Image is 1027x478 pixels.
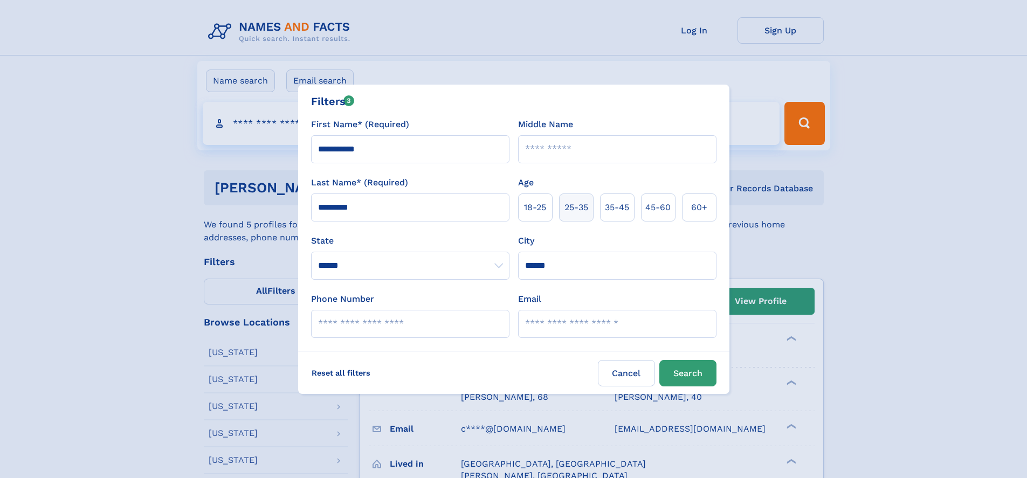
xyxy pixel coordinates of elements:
[524,201,546,214] span: 18‑25
[518,118,573,131] label: Middle Name
[691,201,707,214] span: 60+
[605,201,629,214] span: 35‑45
[518,176,534,189] label: Age
[305,360,377,386] label: Reset all filters
[311,234,509,247] label: State
[311,93,355,109] div: Filters
[518,293,541,306] label: Email
[598,360,655,386] label: Cancel
[645,201,671,214] span: 45‑60
[564,201,588,214] span: 25‑35
[659,360,716,386] button: Search
[518,234,534,247] label: City
[311,176,408,189] label: Last Name* (Required)
[311,118,409,131] label: First Name* (Required)
[311,293,374,306] label: Phone Number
